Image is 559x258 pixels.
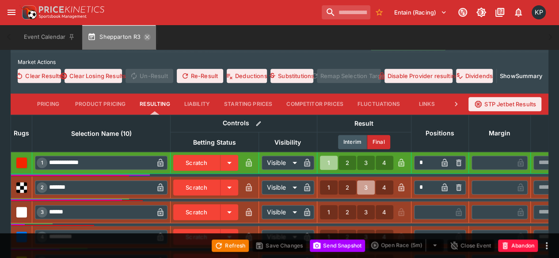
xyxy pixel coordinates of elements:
div: Kedar Pandit [532,5,546,19]
button: Substitutions [270,69,313,83]
button: 3 [357,205,375,219]
button: 4 [376,156,393,170]
div: Visible [262,156,300,170]
button: Interim [338,135,367,149]
button: Notifications [510,4,526,20]
button: Event Calendar [19,25,80,49]
img: PriceKinetics Logo [19,4,37,21]
button: 2 [338,156,356,170]
span: Betting Status [183,137,246,148]
button: more [541,240,552,251]
button: 2 [338,230,356,244]
button: Price Limits [447,93,496,115]
button: 3 [357,230,375,244]
button: 3 [357,180,375,194]
button: 2 [338,180,356,194]
button: Resulting [133,93,177,115]
div: Visible [262,205,300,219]
button: 1 [320,180,338,194]
span: 3 [39,209,46,215]
button: Kedar Pandit [529,3,548,22]
img: Sportsbook Management [39,15,87,19]
button: 2 [338,205,356,219]
button: Re-Result [177,69,223,83]
th: Result [317,115,411,132]
button: Product Pricing [68,93,133,115]
button: Send Snapshot [310,239,365,252]
button: Connected to PK [455,4,471,20]
th: Rugs [11,115,32,152]
th: Controls [171,115,317,132]
img: PriceKinetics [39,6,104,13]
button: Scratch [173,204,221,220]
button: Pricing [28,93,68,115]
button: Shepparton R3 [82,25,156,49]
span: Mark an event as closed and abandoned. [498,240,538,249]
button: 4 [376,230,393,244]
button: Abandon [498,239,538,252]
button: Scratch [173,179,221,195]
button: 4 [376,180,393,194]
button: open drawer [4,4,19,20]
button: Clear Losing Results [65,69,122,83]
button: Final [367,135,390,149]
th: Positions [411,115,468,152]
button: Dividends [456,69,493,83]
button: Select Tenant [389,5,452,19]
button: 4 [376,205,393,219]
button: No Bookmarks [372,5,386,19]
div: Visible [262,230,300,244]
button: Clear Results [18,69,61,83]
button: 1 [320,205,338,219]
span: 1 [39,160,45,166]
span: Un-Result [125,69,173,83]
button: Documentation [492,4,508,20]
button: Competitor Prices [279,93,350,115]
button: Toggle light/dark mode [473,4,489,20]
span: Selection Name (10) [61,128,141,139]
button: Scratch [173,155,221,171]
button: Refresh [212,239,249,252]
label: Market Actions [18,56,541,69]
button: Deductions [227,69,266,83]
button: STP Jetbet Results [468,97,541,111]
button: Starting Prices [217,93,279,115]
button: ShowSummary [500,69,541,83]
button: Bulk edit [253,118,264,129]
button: 3 [357,156,375,170]
div: split button [369,239,444,251]
button: Scratch [173,229,221,245]
th: Margin [468,115,530,152]
span: 2 [39,184,46,191]
button: Links [407,93,447,115]
span: Visibility [265,137,311,148]
input: search [322,5,370,19]
button: Disable Provider resulting [384,69,453,83]
button: 1 [320,230,338,244]
button: 1 [320,156,338,170]
div: Visible [262,180,300,194]
button: Liability [177,93,217,115]
button: Fluctuations [350,93,407,115]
